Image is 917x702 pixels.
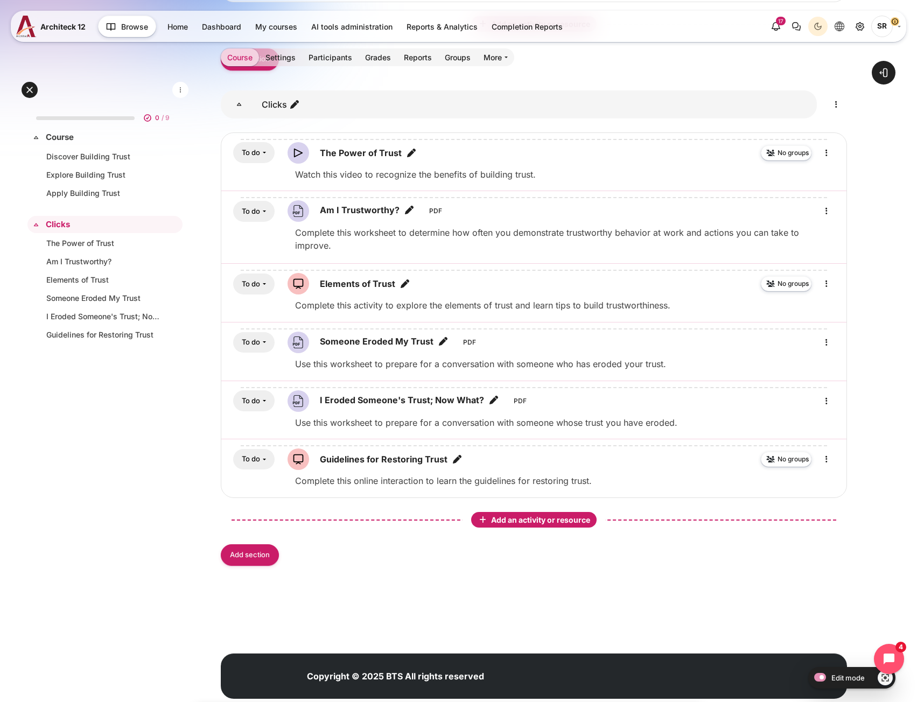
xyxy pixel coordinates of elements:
span: 0 [155,113,159,123]
a: 0 / 9 [27,102,183,129]
strong: Copyright © 2025 BTS All rights reserved [307,671,484,682]
i: Edit [820,205,833,217]
a: Participants [302,48,359,66]
a: Completion Reports [485,18,569,36]
div: Completion requirements for Elements of Trust [233,273,275,294]
span: No groups [778,279,809,289]
a: More [477,48,514,66]
i: Edit [820,395,833,408]
img: No groups [766,454,775,464]
img: SCORM package icon [288,273,309,294]
button: There are 0 unread conversations [787,17,806,36]
i: Edit [820,146,833,159]
button: To do [233,390,275,411]
button: Light Mode Dark Mode [808,17,828,36]
a: Apply Building Trust [46,187,159,199]
a: AI tools administration [305,18,399,36]
button: Add an activity or resource [471,512,597,528]
span: Browse [121,21,148,32]
p: Use this worksheet to prepare for a conversation with someone who has eroded your trust. [295,357,837,370]
div: Show notification window with 17 new notifications [766,17,786,36]
a: Discover Building Trust [46,151,159,162]
a: Show/Hide - Region [878,670,893,685]
i: Edit section name [289,99,300,110]
button: To do [233,142,275,163]
button: Browse [98,16,156,37]
span: Collapse [31,132,41,143]
a: I Eroded Someone's Trust; Now What? [320,394,484,406]
button: To do [233,273,275,294]
a: Dashboard [195,18,248,36]
i: Edit [830,98,843,111]
a: A12 A12 Architeck 12 [16,16,90,37]
a: I Eroded Someone's Trust; Now What? [46,311,159,322]
img: Video Time icon [288,142,309,164]
a: Edit [816,390,837,412]
a: My courses [249,18,304,36]
p: Complete this activity to explore the elements of trust and learn tips to build trustworthiness. [295,299,837,312]
img: No groups [766,279,775,289]
a: Settings [259,48,302,66]
a: Home [161,18,194,36]
a: Clicks [262,99,300,110]
a: Edit [825,94,847,115]
i: Edit title [488,395,499,405]
a: User menu [871,16,901,37]
a: Course [46,131,162,144]
a: Edit [816,448,837,470]
a: Am I Trustworthy? [320,203,400,216]
i: Edit title [452,454,463,465]
span: No groups [778,148,809,158]
i: Edit title [404,205,415,215]
i: Edit title [400,278,410,289]
a: Edit [816,142,837,164]
img: File icon [288,390,309,412]
a: Groups [438,48,477,66]
a: Someone Eroded My Trust [320,335,433,348]
span: No groups [778,454,809,464]
div: Completion requirements for Someone Eroded My Trust [233,332,275,353]
p: Complete this worksheet to determine how often you demonstrate trustworthy behavior at work and a... [295,226,837,252]
button: To do [233,449,275,470]
a: Grades [359,48,397,66]
a: Edit [816,200,837,222]
button: No groups [761,276,811,291]
button: To do [233,332,275,353]
a: Am I Trustworthy? [46,256,159,267]
a: The Power of Trust [320,146,402,159]
span: Collapse [31,219,41,230]
a: Clicks [46,219,162,231]
a: Reports [397,48,438,66]
div: Dark Mode [810,18,826,34]
div: Completion requirements for Guidelines for Restoring Trust [233,449,275,470]
div: 17 [776,17,786,25]
i: Edit title [406,148,417,158]
span: Edit mode [831,673,865,682]
i: Edit [820,336,833,349]
p: Complete this online interaction to learn the guidelines for restoring trust. [295,474,837,487]
a: Clicks [221,90,257,118]
i: Edit [820,277,833,290]
a: Edit [816,273,837,294]
p: Use this worksheet to prepare for a conversation with someone whose trust you have eroded. [295,416,837,429]
i: Edit [820,453,833,466]
img: File icon [288,200,309,222]
span: Architeck 12 [40,21,86,32]
a: The Power of Trust [46,237,159,249]
img: No groups [766,148,775,158]
div: Completion requirements for Am I Trustworthy? [233,201,275,222]
a: Guidelines for Restoring Trust [320,453,447,466]
a: Add section [221,544,279,566]
a: Guidelines for Restoring Trust [46,329,159,340]
i: Edit title [438,336,449,347]
span: Add an activity or resource [491,515,592,524]
a: Elements of Trust [320,277,395,290]
a: Elements of Trust [46,274,159,285]
img: File icon [288,332,309,353]
button: No groups [761,145,811,160]
img: SCORM package icon [288,448,309,470]
a: Edit [816,332,837,353]
button: Languages [830,17,849,36]
a: Site administration [850,17,870,36]
span: Songklod Riraroengjaratsaeng [871,16,893,37]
